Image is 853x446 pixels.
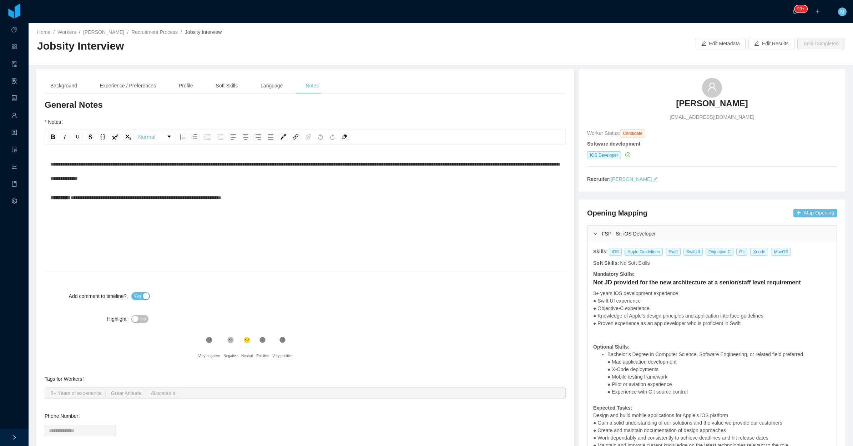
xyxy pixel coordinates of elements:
[676,98,748,113] a: [PERSON_NAME]
[11,23,17,38] a: icon: pie-chart
[48,133,57,141] div: Bold
[587,225,837,242] div: icon: rightFSP - Sr. iOS Developer
[587,151,621,159] span: IOS Developer
[53,29,55,35] span: /
[83,29,124,35] a: [PERSON_NAME]
[11,143,17,158] i: icon: file-protect
[593,271,635,277] strong: Mandatory Skills:
[593,344,630,350] strong: Optional Skills:
[86,133,95,141] div: Strikethrough
[840,7,844,16] span: M
[47,389,106,397] li: 8+ Years of experience
[792,9,797,14] i: icon: bell
[797,38,844,49] button: Task Completed
[45,129,566,145] div: rdw-toolbar
[11,161,17,175] i: icon: line-chart
[272,349,293,363] div: Very positive
[11,57,17,72] a: icon: audit
[587,141,640,147] strong: Software development
[625,152,630,157] i: icon: check-circle
[181,389,185,397] input: Tags for Workers
[11,40,17,55] a: icon: appstore
[111,389,142,397] div: Great Attitude
[696,38,746,49] button: icon: editEdit Metadata
[736,248,747,256] span: Git
[593,260,619,266] strong: Soft Skills:
[683,248,703,256] span: SwiftUI
[50,157,560,282] div: rdw-editor
[300,78,324,94] div: Notes
[94,78,162,94] div: Experience / Preferences
[793,209,837,217] button: icon: plusMap Opening
[210,78,243,94] div: Soft Skills
[611,176,652,182] a: [PERSON_NAME]
[289,132,314,142] div: rdw-link-control
[707,82,717,92] i: icon: user
[670,113,754,121] span: [EMAIL_ADDRESS][DOMAIN_NAME]
[37,29,50,35] a: Home
[303,133,313,141] div: Unlink
[45,425,116,436] input: Phone Number
[338,132,351,142] div: rdw-remove-control
[45,376,87,382] label: Tags for Workers
[241,349,253,363] div: Neutral
[653,177,658,182] i: icon: edit
[45,78,83,94] div: Background
[706,248,733,256] span: Objective C
[676,98,748,109] h3: [PERSON_NAME]
[815,9,820,14] i: icon: plus
[256,349,269,363] div: Positive
[750,248,768,256] span: Xcode
[316,133,325,141] div: Undo
[266,133,276,141] div: Justify
[666,248,681,256] span: Swift
[609,248,622,256] span: iOS
[107,316,131,322] label: Highlight
[107,389,146,397] li: Great Attitude
[607,351,831,396] li: Bachelor’s Degree in Computer Science, Software Engineering, or related field preferred ● Mac app...
[340,133,349,141] div: Remove
[748,38,794,49] button: icon: editEdit Results
[98,133,107,141] div: Monospace
[131,29,178,35] a: Recruitment Process
[202,133,213,141] div: Indent
[11,108,17,123] a: icon: user
[147,389,179,397] li: Allocatable
[216,133,226,141] div: Outdent
[11,178,17,192] i: icon: book
[37,39,441,54] h2: Jobsity Interview
[587,176,611,182] strong: Recruiter:
[51,389,102,397] div: 8+ Years of experience
[593,279,801,285] strong: Not JD provided for the new architecture at a senior/staff level requirement
[587,208,647,218] h4: Opening Mapping
[57,29,76,35] a: Workers
[127,29,128,35] span: /
[198,349,220,363] div: Very negative
[11,75,17,89] i: icon: solution
[223,349,237,363] div: Negative
[253,133,263,141] div: Right
[587,130,620,136] span: Worker Status:
[328,133,337,141] div: Redo
[11,91,17,106] a: icon: robot
[593,290,831,335] p: 3+ years iOS development experience ● Swift UI experience ● Objective-C experience ● Knowledge of...
[185,29,222,35] span: Jobsity Interview
[11,195,17,209] i: icon: setting
[625,248,663,256] span: Apple Guidelines
[771,248,791,256] span: MacOS
[624,152,630,158] a: icon: check-circle
[178,133,188,141] div: Unordered
[110,133,120,141] div: Superscript
[314,132,338,142] div: rdw-history-control
[620,259,650,267] div: No Soft Skills
[593,249,608,254] strong: Skills:
[79,29,80,35] span: /
[45,119,66,125] label: Notes
[241,133,251,141] div: Center
[73,133,83,141] div: Underline
[138,130,155,144] span: Normal
[593,405,632,411] strong: Expected Tasks:
[255,78,288,94] div: Language
[135,132,176,142] div: rdw-block-control
[47,132,135,142] div: rdw-inline-control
